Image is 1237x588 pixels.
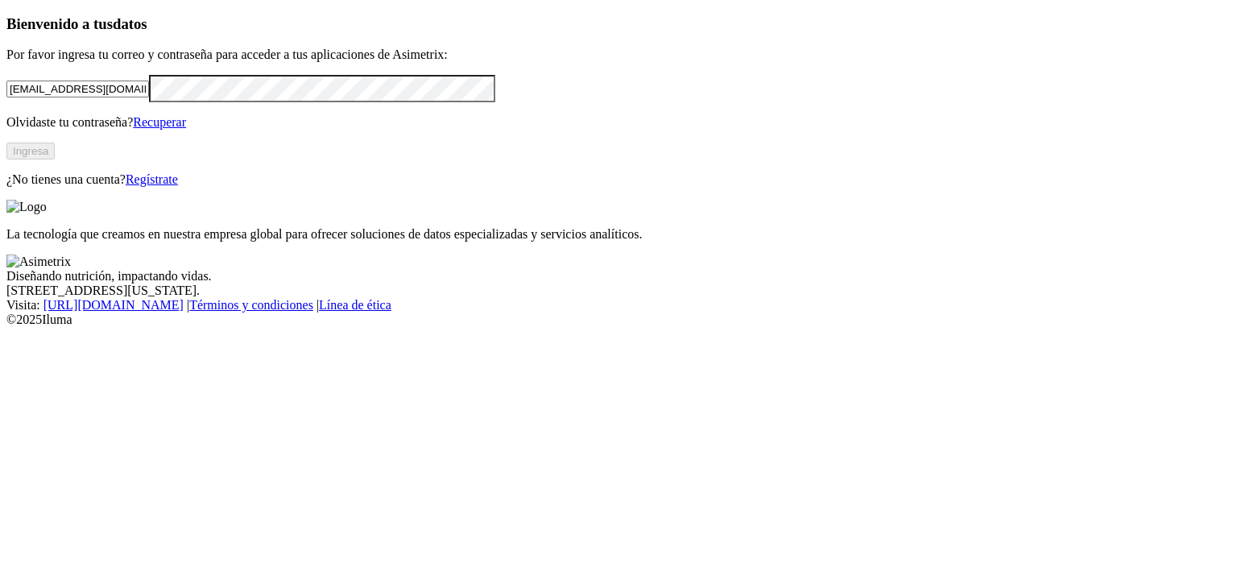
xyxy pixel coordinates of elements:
[6,115,1231,130] p: Olvidaste tu contraseña?
[6,172,1231,187] p: ¿No tienes una cuenta?
[43,298,184,312] a: [URL][DOMAIN_NAME]
[6,284,1231,298] div: [STREET_ADDRESS][US_STATE].
[6,200,47,214] img: Logo
[6,269,1231,284] div: Diseñando nutrición, impactando vidas.
[133,115,186,129] a: Recuperar
[6,143,55,159] button: Ingresa
[126,172,178,186] a: Regístrate
[6,81,149,97] input: Tu correo
[6,313,1231,327] div: © 2025 Iluma
[6,15,1231,33] h3: Bienvenido a tus
[6,255,71,269] img: Asimetrix
[189,298,313,312] a: Términos y condiciones
[319,298,391,312] a: Línea de ética
[6,227,1231,242] p: La tecnología que creamos en nuestra empresa global para ofrecer soluciones de datos especializad...
[113,15,147,32] span: datos
[6,298,1231,313] div: Visita : | |
[6,48,1231,62] p: Por favor ingresa tu correo y contraseña para acceder a tus aplicaciones de Asimetrix:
